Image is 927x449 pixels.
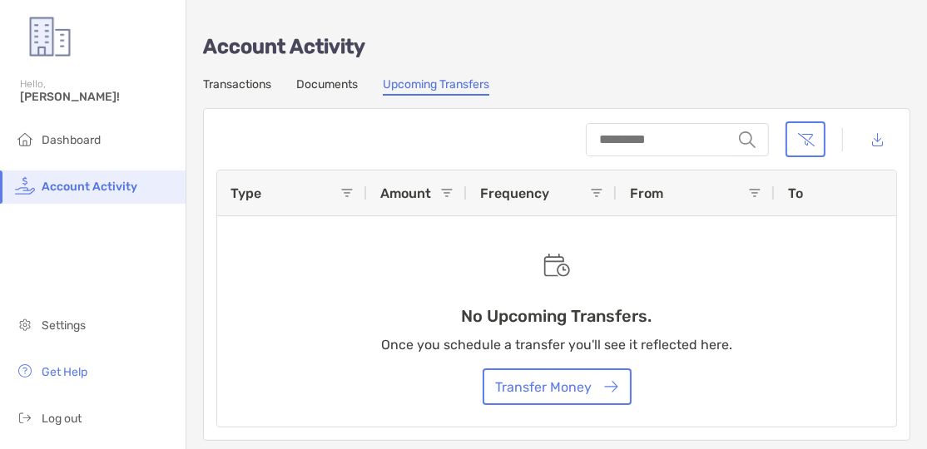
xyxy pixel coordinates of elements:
span: [PERSON_NAME]! [20,90,176,104]
img: activity icon [15,175,35,195]
img: logout icon [15,407,35,427]
img: button icon [604,381,618,393]
img: input icon [739,131,756,148]
img: get-help icon [15,361,35,381]
span: Log out [42,412,82,426]
a: Transactions [203,77,271,96]
span: Settings [42,318,86,333]
span: Get Help [42,365,87,379]
button: Transfer Money [483,368,632,405]
span: Dashboard [42,133,101,147]
span: Account Activity [42,180,137,194]
h3: No Upcoming Transfers. [462,306,652,326]
img: household icon [15,129,35,149]
button: Clear filters [786,121,825,157]
p: Account Activity [203,37,910,57]
img: settings icon [15,314,35,334]
a: Upcoming Transfers [383,77,489,96]
img: Zoe Logo [20,7,80,67]
img: Empty state scheduled [543,254,570,277]
p: Once you schedule a transfer you'll see it reflected here. [381,334,732,355]
a: Documents [296,77,358,96]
